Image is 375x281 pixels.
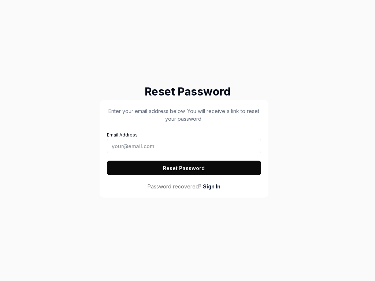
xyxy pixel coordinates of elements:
[107,107,261,123] p: Enter your email address below. You will receive a link to reset your password.
[107,161,261,175] button: Reset Password
[107,139,261,153] input: Email Address
[148,183,201,190] span: Password recovered?
[203,183,220,190] a: Sign In
[107,132,261,153] label: Email Address
[100,83,275,100] h2: Reset Password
